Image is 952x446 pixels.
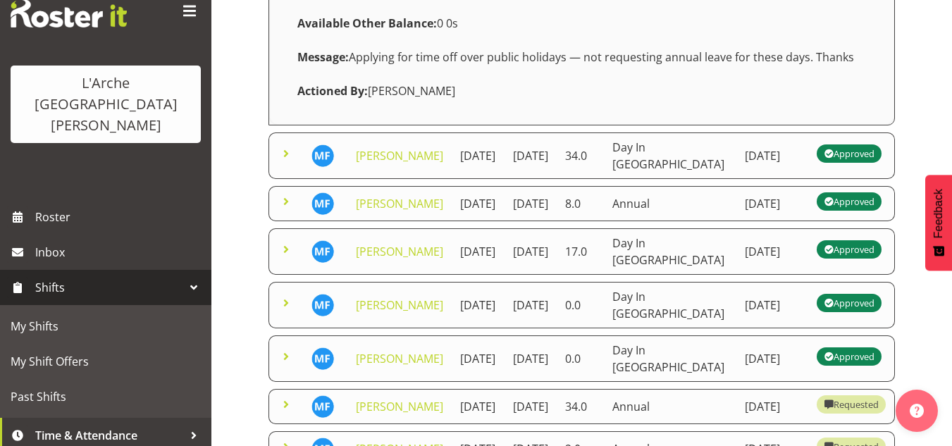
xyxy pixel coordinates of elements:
td: 34.0 [557,132,604,179]
img: melissa-fry10932.jpg [311,192,334,215]
div: Approved [824,145,874,162]
td: [DATE] [505,282,557,328]
a: [PERSON_NAME] [356,148,443,163]
div: Applying for time off over public holidays — not requesting annual leave for these days. Thanks [289,40,874,74]
td: 17.0 [557,228,604,275]
a: [PERSON_NAME] [356,244,443,259]
a: [PERSON_NAME] [356,399,443,414]
div: 0 0s [289,6,874,40]
strong: Message: [297,49,349,65]
a: My Shift Offers [4,344,208,379]
span: My Shift Offers [11,351,201,372]
td: Annual [604,389,736,424]
td: [DATE] [452,186,505,221]
td: [DATE] [452,228,505,275]
td: Day In [GEOGRAPHIC_DATA] [604,132,736,179]
td: [DATE] [452,335,505,382]
img: melissa-fry10932.jpg [311,395,334,418]
span: Time & Attendance [35,425,183,446]
div: L'Arche [GEOGRAPHIC_DATA][PERSON_NAME] [25,73,187,136]
div: [PERSON_NAME] [289,74,874,108]
span: My Shifts [11,316,201,337]
span: Feedback [932,189,945,238]
td: [DATE] [736,132,809,179]
td: 0.0 [557,335,604,382]
strong: Available Other Balance: [297,16,437,31]
img: melissa-fry10932.jpg [311,347,334,370]
td: [DATE] [452,389,505,424]
div: Approved [824,348,874,365]
td: [DATE] [736,389,809,424]
td: [DATE] [505,186,557,221]
td: 8.0 [557,186,604,221]
a: [PERSON_NAME] [356,196,443,211]
td: [DATE] [452,132,505,179]
td: 0.0 [557,282,604,328]
span: Shifts [35,277,183,298]
td: [DATE] [736,335,809,382]
td: Day In [GEOGRAPHIC_DATA] [604,335,736,382]
td: [DATE] [736,282,809,328]
img: melissa-fry10932.jpg [311,294,334,316]
div: Approved [824,193,874,210]
td: [DATE] [736,228,809,275]
td: [DATE] [505,132,557,179]
a: My Shifts [4,309,208,344]
td: [DATE] [452,282,505,328]
span: Past Shifts [11,386,201,407]
td: [DATE] [505,228,557,275]
td: 34.0 [557,389,604,424]
a: [PERSON_NAME] [356,351,443,366]
td: Annual [604,186,736,221]
td: Day In [GEOGRAPHIC_DATA] [604,228,736,275]
div: Requested [824,396,879,413]
td: [DATE] [736,186,809,221]
strong: Actioned By: [297,83,368,99]
a: Past Shifts [4,379,208,414]
td: [DATE] [505,389,557,424]
a: [PERSON_NAME] [356,297,443,313]
button: Feedback - Show survey [925,175,952,271]
img: melissa-fry10932.jpg [311,240,334,263]
td: Day In [GEOGRAPHIC_DATA] [604,282,736,328]
span: Roster [35,206,204,228]
div: Approved [824,295,874,311]
td: [DATE] [505,335,557,382]
span: Inbox [35,242,204,263]
div: Approved [824,241,874,258]
img: melissa-fry10932.jpg [311,144,334,167]
img: help-xxl-2.png [910,404,924,418]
